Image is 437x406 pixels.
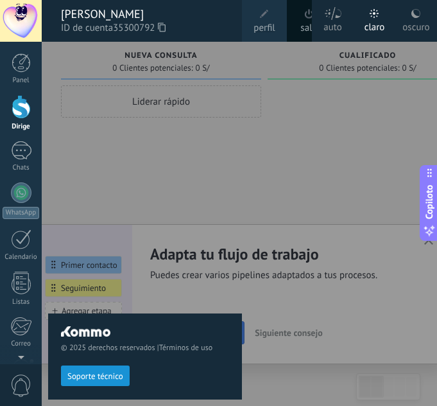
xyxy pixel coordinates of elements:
[12,297,30,306] font: Listas
[300,22,318,34] font: salir
[364,21,385,33] font: claro
[12,76,29,85] font: Panel
[11,339,31,348] font: Correo
[61,366,130,386] button: Soporte técnico
[159,343,212,353] a: Términos de uso
[253,22,275,34] font: perfil
[61,6,144,21] font: [PERSON_NAME]
[323,21,342,33] font: auto
[61,371,130,380] a: Soporte técnico
[4,252,37,261] font: Calendario
[300,21,318,35] a: salir
[12,163,29,172] font: Chats
[113,22,155,34] font: 35300792
[423,185,435,220] font: Copiloto
[67,371,123,382] font: Soporte técnico
[61,343,159,353] font: © 2025 derechos reservados |
[12,122,30,131] font: Dirige
[402,21,429,33] font: oscuro
[61,22,113,34] font: ID de cuenta
[6,208,36,217] font: WhatsApp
